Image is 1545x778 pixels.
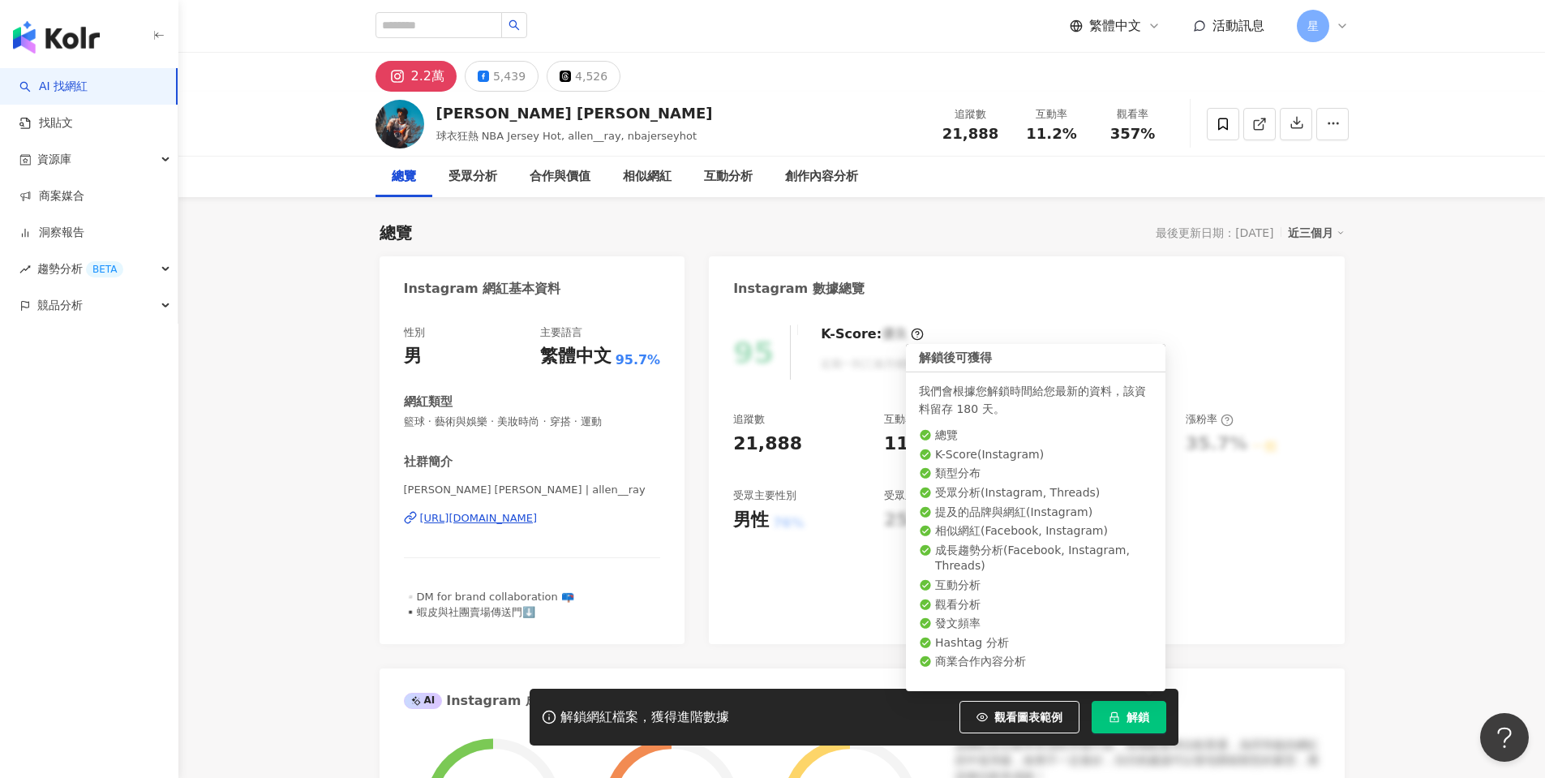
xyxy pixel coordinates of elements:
div: 我們會根據您解鎖時間給您最新的資料，該資料留存 180 天。 [919,382,1152,418]
div: 觀看率 [1102,106,1164,123]
button: 4,526 [547,61,620,92]
span: 繁體中文 [1089,17,1141,35]
div: [PERSON_NAME] [PERSON_NAME] [436,103,713,123]
div: 總覽 [380,221,412,244]
div: [URL][DOMAIN_NAME] [420,511,538,526]
span: 活動訊息 [1212,18,1264,33]
div: 網紅類型 [404,393,453,410]
span: search [509,19,520,31]
div: 受眾主要性別 [733,488,796,503]
button: 5,439 [465,61,539,92]
div: 追蹤數 [733,412,765,427]
a: 找貼文 [19,115,73,131]
div: 相似網紅 [623,167,672,187]
div: 互動率 [1021,106,1083,123]
div: 4,526 [575,65,607,88]
span: 觀看圖表範例 [994,711,1062,724]
span: 競品分析 [37,287,83,324]
div: 漲粉率 [1186,412,1234,427]
div: 解鎖網紅檔案，獲得進階數據 [560,709,729,726]
span: 解鎖 [1127,711,1149,724]
button: 解鎖 [1092,701,1166,733]
div: 近三個月 [1288,222,1345,243]
li: 商業合作內容分析 [919,654,1152,670]
img: logo [13,21,100,54]
div: K-Score : [821,325,924,343]
div: 解鎖後可獲得 [906,344,1165,372]
li: 觀看分析 [919,597,1152,613]
span: 357% [1110,126,1156,142]
div: 受眾主要年齡 [884,488,947,503]
span: [PERSON_NAME] [PERSON_NAME] | allen__ray [404,483,661,497]
span: 11.2% [1026,126,1076,142]
div: 受眾分析 [448,167,497,187]
span: rise [19,264,31,275]
div: 繁體中文 [540,344,612,369]
span: ▫️DM for brand collaboration 📪 ▪️蝦皮與社團賣場傳送門⬇️ [404,591,574,617]
span: 趨勢分析 [37,251,123,287]
a: 洞察報告 [19,225,84,241]
div: Instagram 網紅基本資料 [404,280,561,298]
div: 追蹤數 [940,106,1002,123]
li: 相似網紅 ( Facebook, Instagram ) [919,523,1152,539]
div: 合作與價值 [530,167,590,187]
span: 星 [1307,17,1319,35]
div: 最後更新日期：[DATE] [1156,226,1273,239]
li: Hashtag 分析 [919,635,1152,651]
div: 性別 [404,325,425,340]
li: 類型分布 [919,466,1152,482]
div: Instagram 數據總覽 [733,280,865,298]
div: 主要語言 [540,325,582,340]
button: 2.2萬 [376,61,457,92]
a: 商案媒合 [19,188,84,204]
div: 總覽 [392,167,416,187]
div: BETA [86,261,123,277]
li: 互動分析 [919,578,1152,594]
img: KOL Avatar [376,100,424,148]
div: 創作內容分析 [785,167,858,187]
span: 籃球 · 藝術與娛樂 · 美妝時尚 · 穿搭 · 運動 [404,415,661,429]
span: lock [1109,711,1120,723]
div: 社群簡介 [404,453,453,471]
li: 成長趨勢分析 ( Facebook, Instagram, Threads ) [919,543,1152,574]
li: 總覽 [919,428,1152,444]
span: 資源庫 [37,141,71,178]
button: 觀看圖表範例 [959,701,1079,733]
div: 互動率 [884,412,932,427]
div: 11.2% [884,432,946,457]
div: 男 [404,344,422,369]
li: K-Score ( Instagram ) [919,447,1152,463]
span: 球衣狂熱 NBA Jersey Hot, allen__ray, nbajerseyhot [436,130,697,142]
li: 發文頻率 [919,616,1152,632]
a: [URL][DOMAIN_NAME] [404,511,661,526]
div: 21,888 [733,432,802,457]
span: 21,888 [942,125,998,142]
a: searchAI 找網紅 [19,79,88,95]
li: 提及的品牌與網紅 ( Instagram ) [919,505,1152,521]
div: 互動分析 [704,167,753,187]
li: 受眾分析 ( Instagram, Threads ) [919,485,1152,501]
div: 2.2萬 [411,65,444,88]
div: 男性 [733,508,769,533]
div: 5,439 [493,65,526,88]
span: 95.7% [616,351,661,369]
